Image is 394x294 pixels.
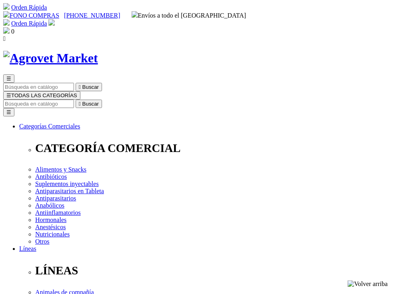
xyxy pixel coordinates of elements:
span: 0 [11,28,14,35]
span: Envíos a todo el [GEOGRAPHIC_DATA] [132,12,246,19]
a: Nutricionales [35,231,70,238]
button:  Buscar [76,83,102,91]
i:  [3,35,6,42]
p: CATEGORÍA COMERCIAL [35,142,391,155]
a: Orden Rápida [11,20,47,27]
a: [PHONE_NUMBER] [64,12,120,19]
img: shopping-cart.svg [3,19,10,26]
button: ☰ [3,108,14,116]
a: Antibióticos [35,173,67,180]
input: Buscar [3,100,74,108]
a: Antiparasitarios en Tableta [35,188,104,194]
img: delivery-truck.svg [132,11,138,18]
img: user.svg [48,19,55,26]
a: Antiparasitarios [35,195,76,202]
a: Otros [35,238,50,245]
a: FONO COMPRAS [3,12,59,19]
img: Volver arriba [348,280,388,288]
span: ☰ [6,92,11,98]
a: Anestésicos [35,224,66,230]
img: shopping-cart.svg [3,3,10,10]
a: Hormonales [35,216,66,223]
span: Buscar [82,84,99,90]
span: Buscar [82,101,99,107]
p: LÍNEAS [35,264,391,277]
i:  [79,84,81,90]
img: shopping-bag.svg [3,27,10,34]
a: Anabólicos [35,202,64,209]
a: Categorías Comerciales [19,123,80,130]
button: ☰TODAS LAS CATEGORÍAS [3,91,80,100]
a: Antiinflamatorios [35,209,81,216]
img: Agrovet Market [3,51,98,66]
a: Acceda a su cuenta de cliente [48,20,55,27]
button:  Buscar [76,100,102,108]
button: ☰ [3,74,14,83]
img: phone.svg [3,11,10,18]
span: ☰ [6,76,11,82]
a: Orden Rápida [11,4,47,11]
i:  [79,101,81,107]
a: Alimentos y Snacks [35,166,86,173]
a: Líneas [19,245,36,252]
a: Suplementos inyectables [35,180,99,187]
input: Buscar [3,83,74,91]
